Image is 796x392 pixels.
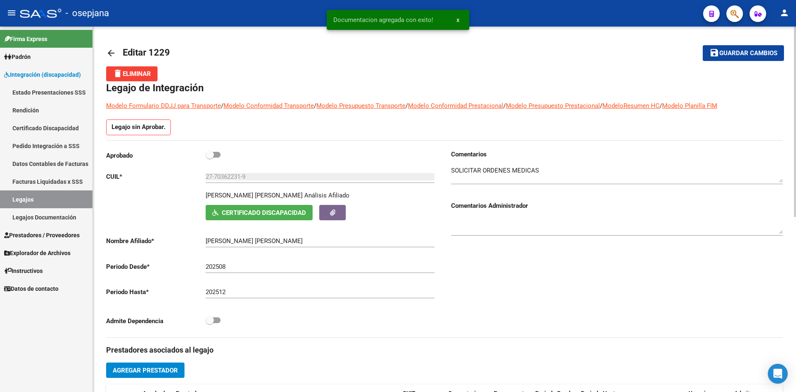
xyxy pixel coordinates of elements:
[66,4,109,22] span: - osepjana
[451,150,783,159] h3: Comentarios
[106,317,206,326] p: Admite Dependencia
[703,45,784,61] button: Guardar cambios
[113,68,123,78] mat-icon: delete
[662,102,717,110] a: Modelo Planilla FIM
[506,102,600,110] a: Modelo Presupuesto Prestacional
[316,102,405,110] a: Modelo Presupuesto Transporte
[333,16,433,24] span: Documentacion agregada con exito!
[4,52,31,61] span: Padrón
[4,266,43,275] span: Instructivos
[106,172,206,181] p: CUIL
[206,191,303,200] p: [PERSON_NAME] [PERSON_NAME]
[106,344,783,356] h3: Prestadores asociados al legajo
[4,248,70,258] span: Explorador de Archivos
[4,70,81,79] span: Integración (discapacidad)
[4,284,58,293] span: Datos de contacto
[456,16,459,24] span: x
[106,102,221,110] a: Modelo Formulario DDJJ para Transporte
[113,70,151,78] span: Eliminar
[106,81,783,95] h1: Legajo de Integración
[223,102,314,110] a: Modelo Conformidad Transporte
[222,209,306,217] span: Certificado Discapacidad
[304,191,349,200] div: Análisis Afiliado
[4,34,47,44] span: Firma Express
[106,287,206,297] p: Periodo Hasta
[106,236,206,246] p: Nombre Afiliado
[451,201,783,210] h3: Comentarios Administrador
[7,8,17,18] mat-icon: menu
[106,262,206,271] p: Periodo Desde
[408,102,503,110] a: Modelo Conformidad Prestacional
[768,364,788,384] div: Open Intercom Messenger
[450,12,466,27] button: x
[123,47,170,58] span: Editar 1229
[206,205,313,220] button: Certificado Discapacidad
[709,48,719,58] mat-icon: save
[106,66,158,81] button: Eliminar
[106,363,184,378] button: Agregar Prestador
[113,367,178,374] span: Agregar Prestador
[106,151,206,160] p: Aprobado
[4,231,80,240] span: Prestadores / Proveedores
[719,50,777,57] span: Guardar cambios
[779,8,789,18] mat-icon: person
[106,119,171,135] p: Legajo sin Aprobar.
[602,102,660,110] a: ModeloResumen HC
[106,48,116,58] mat-icon: arrow_back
